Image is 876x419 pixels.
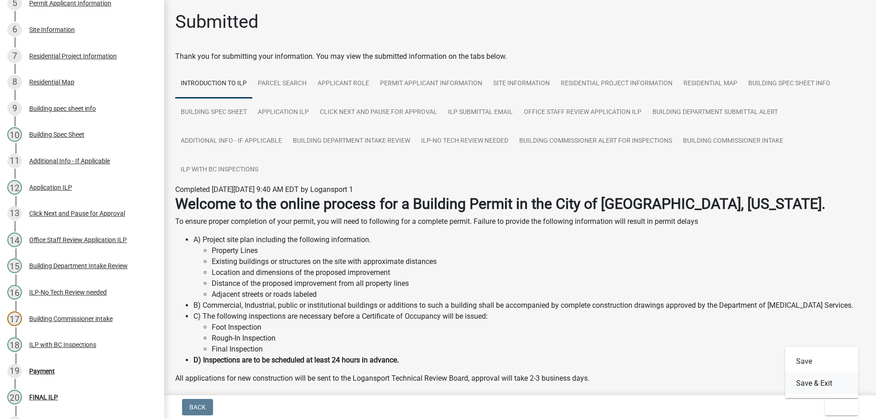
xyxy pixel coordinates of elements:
[7,285,22,300] div: 16
[175,185,353,194] span: Completed [DATE][DATE] 9:40 AM EDT by Logansport 1
[212,333,865,344] li: Rough-In Inspection
[7,101,22,116] div: 9
[678,69,743,98] a: Residential Map
[175,155,264,185] a: ILP with BC Inspections
[175,127,287,156] a: Additional Info - If Applicable
[785,351,858,372] button: Save
[193,356,399,364] strong: D) Inspections are to be scheduled at least 24 hours in advance.
[29,289,107,295] div: ILP-No Tech Review needed
[29,210,125,217] div: Click Next and Pause for Approval
[193,311,865,355] li: C) The following inspections are necessary before a Certificate of Occupancy will be issued:
[678,127,789,156] a: Building Commissioner intake
[29,131,84,138] div: Building Spec Sheet
[514,127,678,156] a: Building Commissioner Alert for inspections
[29,79,74,85] div: Residential Map
[287,127,416,156] a: Building Department Intake Review
[518,98,647,127] a: Office Staff Review Application ILP
[825,399,858,415] button: Exit
[175,195,825,212] strong: Welcome to the online process for a Building Permit in the City of [GEOGRAPHIC_DATA], [US_STATE].
[29,105,96,112] div: Building spec sheet info
[212,289,865,300] li: Adjacent streets or roads labeled
[7,259,22,273] div: 15
[29,237,127,243] div: Office Staff Review Application ILP
[7,127,22,142] div: 10
[182,399,213,415] button: Back
[785,347,858,398] div: Exit
[555,69,678,98] a: Residential Project Information
[785,372,858,394] button: Save & Exit
[7,49,22,63] div: 7
[29,394,58,400] div: FINAL ILP
[314,98,443,127] a: Click Next and Pause for Approval
[29,368,55,374] div: Payment
[193,234,865,300] li: A) Project site plan including the following information.
[443,98,518,127] a: ILP Submittal Email
[175,11,259,33] h1: Submitted
[175,373,865,384] p: All applications for new construction will be sent to the Logansport Technical Review Board, appr...
[212,267,865,278] li: Location and dimensions of the proposed improvement
[212,278,865,289] li: Distance of the proposed improvement from all property lines
[193,300,865,311] li: B) Commercial, Industrial, public or institutional buildings or additions to such a building shal...
[488,69,555,98] a: Site Information
[7,337,22,352] div: 18
[252,69,312,98] a: Parcel search
[7,75,22,89] div: 8
[647,98,783,127] a: Building Department Submittal Alert
[29,341,96,348] div: ILP with BC Inspections
[312,69,375,98] a: Applicant Role
[7,233,22,247] div: 14
[29,158,110,164] div: Additional Info - If Applicable
[743,69,836,98] a: Building spec sheet info
[29,184,72,191] div: Application ILP
[375,69,488,98] a: Permit Applicant Information
[252,98,314,127] a: Application ILP
[189,403,206,411] span: Back
[416,127,514,156] a: ILP-No Tech Review needed
[212,256,865,267] li: Existing buildings or structures on the site with approximate distances
[7,390,22,404] div: 20
[212,344,865,355] li: Final Inspection
[7,206,22,221] div: 13
[29,263,128,269] div: Building Department Intake Review
[7,180,22,195] div: 12
[7,22,22,37] div: 6
[7,154,22,168] div: 11
[29,316,113,322] div: Building Commissioner intake
[175,98,252,127] a: Building Spec Sheet
[29,26,75,33] div: Site Information
[175,69,252,98] a: Introduction to ILP
[7,364,22,378] div: 19
[175,51,865,62] div: Thank you for submitting your information. You may view the submitted information on the tabs below.
[212,245,865,256] li: Property Lines
[175,216,865,227] p: To ensure proper completion of your permit, you will need to following for a complete permit. Fai...
[212,322,865,333] li: Foot Inspection
[29,53,117,59] div: Residential Project Information
[832,403,845,411] span: Exit
[7,311,22,326] div: 17
[175,391,865,402] p: All hired contractors must be registered in our office in order to complete work on another indiv...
